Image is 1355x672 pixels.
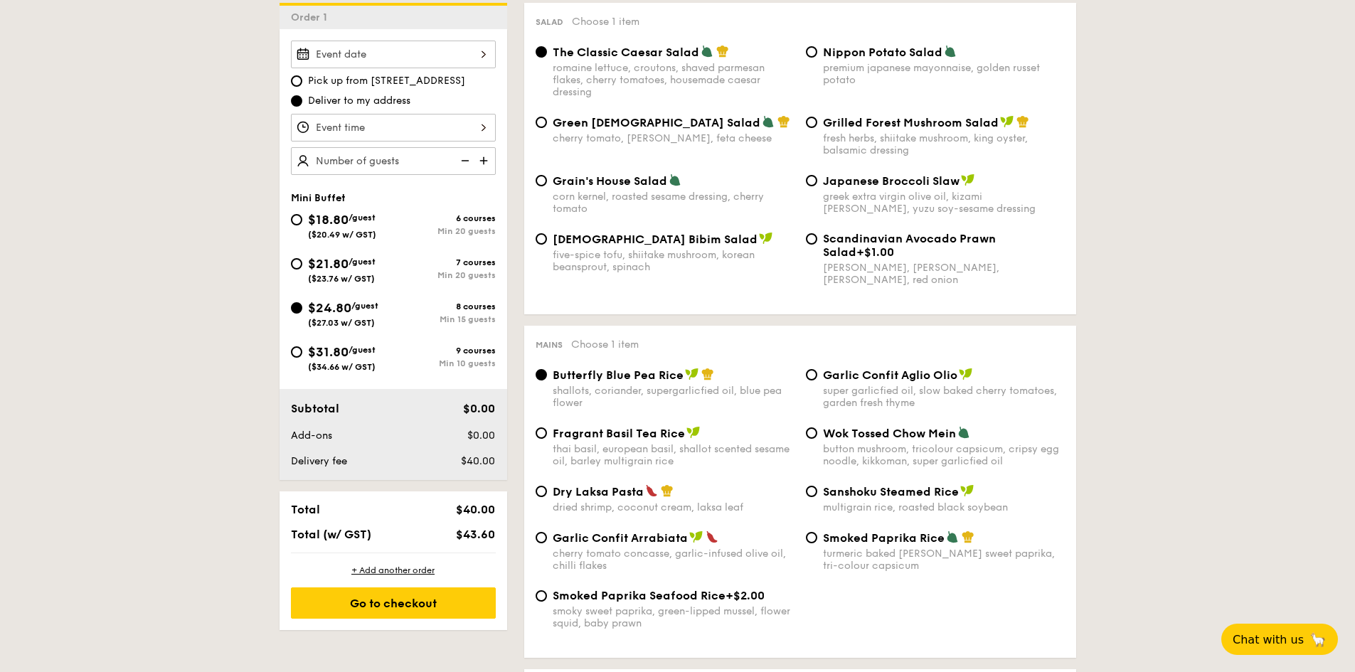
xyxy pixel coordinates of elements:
input: Wok Tossed Chow Meinbutton mushroom, tricolour capsicum, cripsy egg noodle, kikkoman, super garli... [806,427,817,439]
img: icon-vegan.f8ff3823.svg [1000,115,1014,128]
span: Total [291,503,320,516]
span: $21.80 [308,256,349,272]
input: Event date [291,41,496,68]
span: Mains [536,340,563,350]
span: ($20.49 w/ GST) [308,230,376,240]
div: Min 20 guests [393,270,496,280]
input: Scandinavian Avocado Prawn Salad+$1.00[PERSON_NAME], [PERSON_NAME], [PERSON_NAME], red onion [806,233,817,245]
img: icon-vegan.f8ff3823.svg [959,368,973,380]
div: thai basil, european basil, shallot scented sesame oil, barley multigrain rice [553,443,795,467]
span: ($34.66 w/ GST) [308,362,376,372]
span: Pick up from [STREET_ADDRESS] [308,74,465,88]
span: /guest [349,345,376,355]
span: Salad [536,17,563,27]
div: shallots, coriander, supergarlicfied oil, blue pea flower [553,385,795,409]
img: icon-chef-hat.a58ddaea.svg [661,484,674,497]
span: /guest [351,301,378,311]
input: [DEMOGRAPHIC_DATA] Bibim Saladfive-spice tofu, shiitake mushroom, korean beansprout, spinach [536,233,547,245]
span: Add-ons [291,430,332,442]
span: Dry Laksa Pasta [553,485,644,498]
span: Nippon Potato Salad [823,46,942,59]
span: Choose 1 item [572,16,639,28]
span: Garlic Confit Arrabiata [553,531,688,545]
div: 9 courses [393,346,496,356]
span: Garlic Confit Aglio Olio [823,368,957,382]
span: Green [DEMOGRAPHIC_DATA] Salad [553,116,760,129]
span: /guest [349,213,376,223]
input: $24.80/guest($27.03 w/ GST)8 coursesMin 15 guests [291,302,302,314]
div: + Add another order [291,565,496,576]
span: Deliver to my address [308,94,410,108]
span: +$2.00 [726,589,765,602]
div: Go to checkout [291,587,496,619]
div: super garlicfied oil, slow baked cherry tomatoes, garden fresh thyme [823,385,1065,409]
img: icon-vegan.f8ff3823.svg [689,530,703,543]
input: Grilled Forest Mushroom Saladfresh herbs, shiitake mushroom, king oyster, balsamic dressing [806,117,817,128]
span: $40.00 [456,503,495,516]
img: icon-chef-hat.a58ddaea.svg [1016,115,1029,128]
span: Subtotal [291,402,339,415]
span: Wok Tossed Chow Mein [823,427,956,440]
input: Smoked Paprika Riceturmeric baked [PERSON_NAME] sweet paprika, tri-colour capsicum [806,532,817,543]
span: ($23.76 w/ GST) [308,274,375,284]
div: romaine lettuce, croutons, shaved parmesan flakes, cherry tomatoes, housemade caesar dressing [553,62,795,98]
button: Chat with us🦙 [1221,624,1338,655]
span: $43.60 [456,528,495,541]
span: $31.80 [308,344,349,360]
img: icon-reduce.1d2dbef1.svg [453,147,474,174]
div: premium japanese mayonnaise, golden russet potato [823,62,1065,86]
div: Min 10 guests [393,358,496,368]
img: icon-vegetarian.fe4039eb.svg [701,45,713,58]
span: Choose 1 item [571,338,639,351]
img: icon-chef-hat.a58ddaea.svg [962,530,974,543]
div: greek extra virgin olive oil, kizami [PERSON_NAME], yuzu soy-sesame dressing [823,191,1065,215]
div: 8 courses [393,302,496,311]
img: icon-spicy.37a8142b.svg [706,530,718,543]
div: Min 15 guests [393,314,496,324]
div: multigrain rice, roasted black soybean [823,501,1065,513]
span: Smoked Paprika Rice [823,531,945,545]
img: icon-spicy.37a8142b.svg [645,484,658,497]
div: button mushroom, tricolour capsicum, cripsy egg noodle, kikkoman, super garlicfied oil [823,443,1065,467]
input: Number of guests [291,147,496,175]
span: Japanese Broccoli Slaw [823,174,960,188]
div: cherry tomato, [PERSON_NAME], feta cheese [553,132,795,144]
input: Green [DEMOGRAPHIC_DATA] Saladcherry tomato, [PERSON_NAME], feta cheese [536,117,547,128]
input: Sanshoku Steamed Ricemultigrain rice, roasted black soybean [806,486,817,497]
img: icon-vegetarian.fe4039eb.svg [762,115,775,128]
div: [PERSON_NAME], [PERSON_NAME], [PERSON_NAME], red onion [823,262,1065,286]
span: $0.00 [467,430,495,442]
span: [DEMOGRAPHIC_DATA] Bibim Salad [553,233,758,246]
span: Order 1 [291,11,333,23]
span: Chat with us [1233,633,1304,646]
input: Smoked Paprika Seafood Rice+$2.00smoky sweet paprika, green-lipped mussel, flower squid, baby prawn [536,590,547,602]
div: 6 courses [393,213,496,223]
img: icon-vegetarian.fe4039eb.svg [946,530,959,543]
input: Dry Laksa Pastadried shrimp, coconut cream, laksa leaf [536,486,547,497]
input: Butterfly Blue Pea Riceshallots, coriander, supergarlicfied oil, blue pea flower [536,369,547,380]
span: $40.00 [461,455,495,467]
img: icon-add.58712e84.svg [474,147,496,174]
input: Garlic Confit Arrabiatacherry tomato concasse, garlic-infused olive oil, chilli flakes [536,532,547,543]
img: icon-vegan.f8ff3823.svg [685,368,699,380]
input: $21.80/guest($23.76 w/ GST)7 coursesMin 20 guests [291,258,302,270]
span: Smoked Paprika Seafood Rice [553,589,726,602]
span: Fragrant Basil Tea Rice [553,427,685,440]
span: +$1.00 [856,245,894,259]
span: $18.80 [308,212,349,228]
img: icon-vegan.f8ff3823.svg [960,484,974,497]
input: Japanese Broccoli Slawgreek extra virgin olive oil, kizami [PERSON_NAME], yuzu soy-sesame dressing [806,175,817,186]
span: $0.00 [463,402,495,415]
img: icon-vegan.f8ff3823.svg [759,232,773,245]
div: five-spice tofu, shiitake mushroom, korean beansprout, spinach [553,249,795,273]
input: Pick up from [STREET_ADDRESS] [291,75,302,87]
div: corn kernel, roasted sesame dressing, cherry tomato [553,191,795,215]
img: icon-vegetarian.fe4039eb.svg [957,426,970,439]
span: ($27.03 w/ GST) [308,318,375,328]
span: The Classic Caesar Salad [553,46,699,59]
input: Nippon Potato Saladpremium japanese mayonnaise, golden russet potato [806,46,817,58]
span: Mini Buffet [291,192,346,204]
img: icon-chef-hat.a58ddaea.svg [701,368,714,380]
img: icon-vegetarian.fe4039eb.svg [669,174,681,186]
input: Deliver to my address [291,95,302,107]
